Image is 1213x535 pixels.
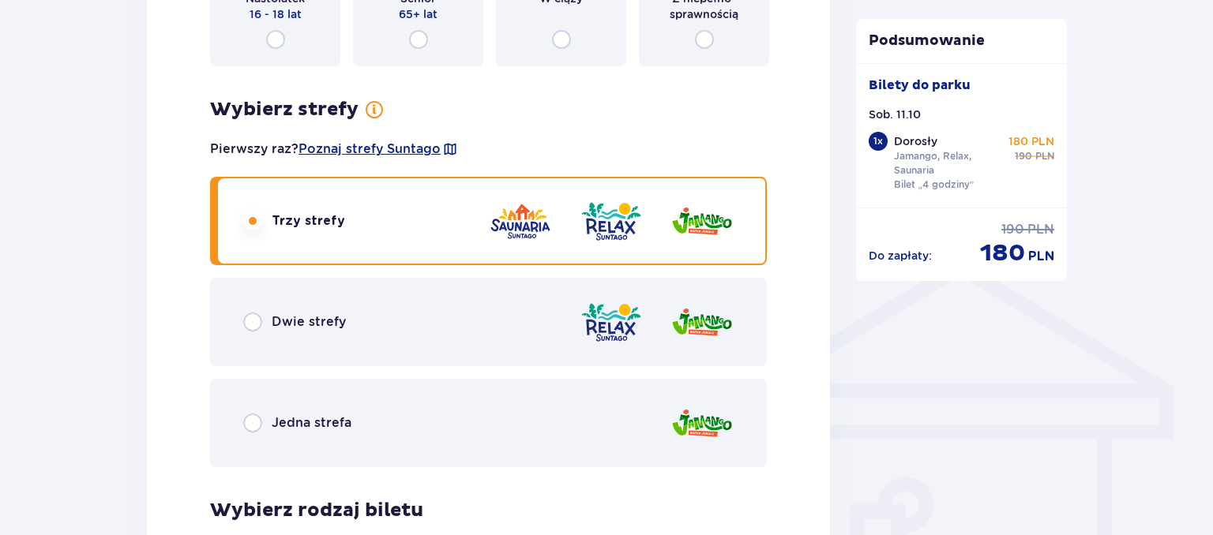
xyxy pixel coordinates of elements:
[1028,248,1054,265] span: PLN
[894,133,937,149] p: Dorosły
[670,401,734,446] img: Jamango
[894,149,1003,178] p: Jamango, Relax, Saunaria
[580,199,643,244] img: Relax
[580,300,643,345] img: Relax
[210,140,458,158] p: Pierwszy raz?
[670,199,734,244] img: Jamango
[1027,221,1054,238] span: PLN
[869,107,921,122] p: Sob. 11.10
[210,499,423,522] h3: Wybierz rodzaj biletu
[869,77,971,94] p: Bilety do parku
[1035,149,1054,163] span: PLN
[272,212,345,230] span: Trzy strefy
[399,6,438,22] span: 65+ lat
[869,132,888,151] div: 1 x
[210,98,359,122] h3: Wybierz strefy
[980,238,1025,268] span: 180
[489,199,552,244] img: Saunaria
[869,248,932,264] p: Do zapłaty :
[272,313,346,331] span: Dwie strefy
[1015,149,1032,163] span: 190
[670,300,734,345] img: Jamango
[894,178,975,192] p: Bilet „4 godziny”
[1001,221,1024,238] span: 190
[299,140,441,158] a: Poznaj strefy Suntago
[1008,133,1054,149] p: 180 PLN
[272,414,351,432] span: Jedna strefa
[250,6,302,22] span: 16 - 18 lat
[856,32,1068,51] p: Podsumowanie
